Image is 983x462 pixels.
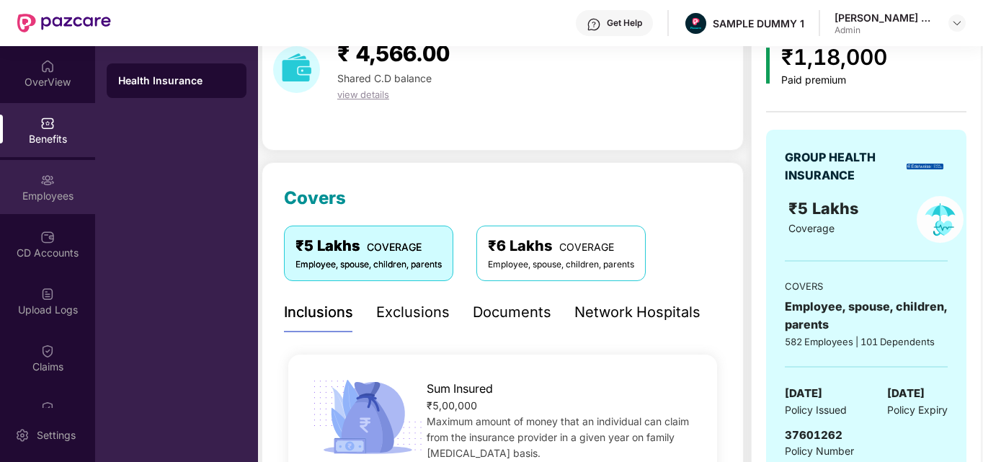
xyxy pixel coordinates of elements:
div: Employee, spouse, children, parents [295,258,442,272]
span: 37601262 [785,428,842,442]
div: ₹5 Lakhs [295,235,442,257]
span: Policy Expiry [887,402,948,418]
div: GROUP HEALTH INSURANCE [785,148,902,185]
img: Pazcare_Alternative_logo-01-01.png [685,13,706,34]
img: svg+xml;base64,PHN2ZyBpZD0iSGVscC0zMngzMiIgeG1sbnM9Imh0dHA6Ly93d3cudzMub3JnLzIwMDAvc3ZnIiB3aWR0aD... [587,17,601,32]
span: Sum Insured [427,380,493,398]
span: Policy Number [785,445,854,457]
img: svg+xml;base64,PHN2ZyBpZD0iVXBsb2FkX0xvZ3MiIGRhdGEtbmFtZT0iVXBsb2FkIExvZ3MiIHhtbG5zPSJodHRwOi8vd3... [40,287,55,301]
span: Coverage [788,222,835,234]
img: svg+xml;base64,PHN2ZyBpZD0iRHJvcGRvd24tMzJ4MzIiIHhtbG5zPSJodHRwOi8vd3d3LnczLm9yZy8yMDAwL3N2ZyIgd2... [951,17,963,29]
div: Documents [473,301,551,324]
img: insurerLogo [907,164,943,169]
div: Inclusions [284,301,353,324]
img: download [273,46,320,93]
span: ₹ 4,566.00 [337,40,450,66]
span: ₹5 Lakhs [788,199,863,218]
img: svg+xml;base64,PHN2ZyBpZD0iQmVuZWZpdHMiIHhtbG5zPSJodHRwOi8vd3d3LnczLm9yZy8yMDAwL3N2ZyIgd2lkdGg9Ij... [40,116,55,130]
img: policyIcon [917,196,964,243]
div: SAMPLE DUMMY 1 [713,17,804,30]
img: svg+xml;base64,PHN2ZyBpZD0iRW1wbG95ZWVzIiB4bWxucz0iaHR0cDovL3d3dy53My5vcmcvMjAwMC9zdmciIHdpZHRoPS... [40,173,55,187]
img: icon [766,48,770,84]
div: Network Hospitals [574,301,700,324]
img: svg+xml;base64,PHN2ZyBpZD0iQ2xhaW0iIHhtbG5zPSJodHRwOi8vd3d3LnczLm9yZy8yMDAwL3N2ZyIgd2lkdGg9IjIwIi... [40,344,55,358]
span: [DATE] [785,385,822,402]
div: Health Insurance [118,74,235,88]
span: COVERAGE [559,241,614,253]
div: ₹1,18,000 [781,40,887,74]
span: Shared C.D balance [337,72,432,84]
img: svg+xml;base64,PHN2ZyBpZD0iSG9tZSIgeG1sbnM9Imh0dHA6Ly93d3cudzMub3JnLzIwMDAvc3ZnIiB3aWR0aD0iMjAiIG... [40,59,55,74]
span: [DATE] [887,385,925,402]
img: icon [308,376,427,458]
div: Admin [835,25,935,36]
div: Employee, spouse, children, parents [785,298,948,334]
img: svg+xml;base64,PHN2ZyBpZD0iQ0RfQWNjb3VudHMiIGRhdGEtbmFtZT0iQ0QgQWNjb3VudHMiIHhtbG5zPSJodHRwOi8vd3... [40,230,55,244]
img: svg+xml;base64,PHN2ZyBpZD0iU2V0dGluZy0yMHgyMCIgeG1sbnM9Imh0dHA6Ly93d3cudzMub3JnLzIwMDAvc3ZnIiB3aW... [15,428,30,443]
span: Covers [284,187,346,208]
div: ₹6 Lakhs [488,235,634,257]
div: [PERSON_NAME] K S [835,11,935,25]
span: Policy Issued [785,402,847,418]
div: Exclusions [376,301,450,324]
img: New Pazcare Logo [17,14,111,32]
div: ₹5,00,000 [427,398,698,414]
div: COVERS [785,279,948,293]
div: Paid premium [781,74,887,86]
span: Maximum amount of money that an individual can claim from the insurance provider in a given year ... [427,415,689,459]
div: Get Help [607,17,642,29]
span: COVERAGE [367,241,422,253]
div: 582 Employees | 101 Dependents [785,334,948,349]
div: Employee, spouse, children, parents [488,258,634,272]
div: Settings [32,428,80,443]
img: svg+xml;base64,PHN2ZyBpZD0iQ2xhaW0iIHhtbG5zPSJodHRwOi8vd3d3LnczLm9yZy8yMDAwL3N2ZyIgd2lkdGg9IjIwIi... [40,401,55,415]
span: view details [337,89,389,100]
